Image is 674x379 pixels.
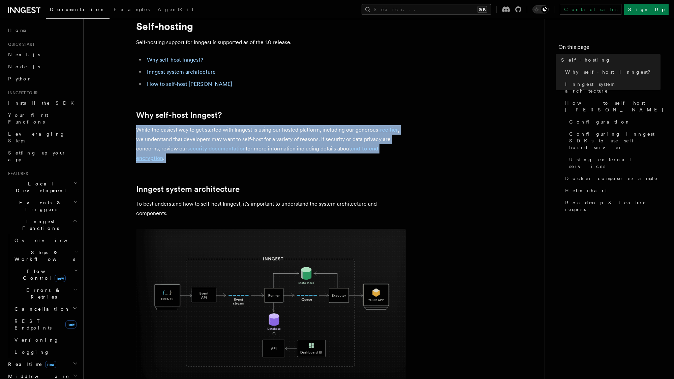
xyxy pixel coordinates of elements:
[362,4,491,15] button: Search...⌘K
[565,175,658,182] span: Docker compose example
[532,5,549,13] button: Toggle dark mode
[8,27,27,34] span: Home
[12,334,79,346] a: Versioning
[569,118,631,125] span: Configuration
[5,199,73,213] span: Events & Triggers
[114,7,150,12] span: Examples
[12,315,79,334] a: REST Endpointsnew
[147,81,232,87] a: How to self-host [PERSON_NAME]
[5,197,79,215] button: Events & Triggers
[8,64,40,69] span: Node.js
[5,97,79,109] a: Install the SDK
[478,6,487,13] kbd: ⌘K
[147,57,203,63] a: Why self-host Inngest?
[378,127,398,133] a: free tier
[14,318,52,331] span: REST Endpoints
[558,43,661,54] h4: On this page
[8,150,66,162] span: Setting up your app
[565,69,655,75] span: Why self-host Inngest?
[560,4,621,15] a: Contact sales
[5,215,79,234] button: Inngest Functions
[565,187,607,194] span: Helm chart
[46,2,110,19] a: Documentation
[5,42,35,47] span: Quick start
[562,97,661,116] a: How to self-host [PERSON_NAME]
[5,178,79,197] button: Local Development
[136,184,240,194] a: Inngest system architecture
[55,275,66,282] span: new
[5,61,79,73] a: Node.js
[158,7,193,12] span: AgentKit
[8,100,78,106] span: Install the SDK
[565,81,661,94] span: Inngest system architecture
[565,199,661,213] span: Roadmap & feature requests
[566,153,661,172] a: Using external services
[8,131,65,143] span: Leveraging Steps
[5,180,73,194] span: Local Development
[154,2,197,18] a: AgentKit
[566,116,661,128] a: Configuration
[136,125,406,163] p: While the easiest way to get started with Inngest is using our hosted platform, including our gen...
[566,128,661,153] a: Configuring Inngest SDKs to use self-hosted server
[65,320,76,329] span: new
[12,265,79,284] button: Flow Controlnew
[136,20,406,32] h1: Self-hosting
[5,73,79,85] a: Python
[624,4,669,15] a: Sign Up
[561,57,611,63] span: Self-hosting
[5,24,79,36] a: Home
[12,249,75,263] span: Steps & Workflows
[569,156,661,170] span: Using external services
[562,66,661,78] a: Why self-host Inngest?
[14,349,50,355] span: Logging
[5,109,79,128] a: Your first Functions
[12,234,79,246] a: Overview
[558,54,661,66] a: Self-hosting
[12,284,79,303] button: Errors & Retries
[136,110,222,120] a: Why self-host Inngest?
[12,306,70,312] span: Cancellation
[562,197,661,215] a: Roadmap & feature requests
[136,38,406,47] p: Self-hosting support for Inngest is supported as of the 1.0 release.
[14,238,84,243] span: Overview
[569,131,661,151] span: Configuring Inngest SDKs to use self-hosted server
[12,268,74,281] span: Flow Control
[565,100,664,113] span: How to self-host [PERSON_NAME]
[45,361,56,368] span: new
[12,287,73,300] span: Errors & Retries
[5,171,28,176] span: Features
[136,199,406,218] p: To best understand how to self-host Inngest, it's important to understand the system architecture...
[110,2,154,18] a: Examples
[8,52,40,57] span: Next.js
[12,346,79,358] a: Logging
[12,303,79,315] button: Cancellation
[5,147,79,166] a: Setting up your app
[562,78,661,97] a: Inngest system architecture
[5,90,38,96] span: Inngest tour
[8,76,33,81] span: Python
[5,358,79,370] button: Realtimenew
[5,128,79,147] a: Leveraging Steps
[5,361,56,368] span: Realtime
[187,145,246,152] a: security documentation
[562,184,661,197] a: Helm chart
[5,218,73,232] span: Inngest Functions
[5,234,79,358] div: Inngest Functions
[50,7,105,12] span: Documentation
[12,246,79,265] button: Steps & Workflows
[5,48,79,61] a: Next.js
[8,112,48,125] span: Your first Functions
[147,69,216,75] a: Inngest system architecture
[562,172,661,184] a: Docker compose example
[14,337,59,343] span: Versioning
